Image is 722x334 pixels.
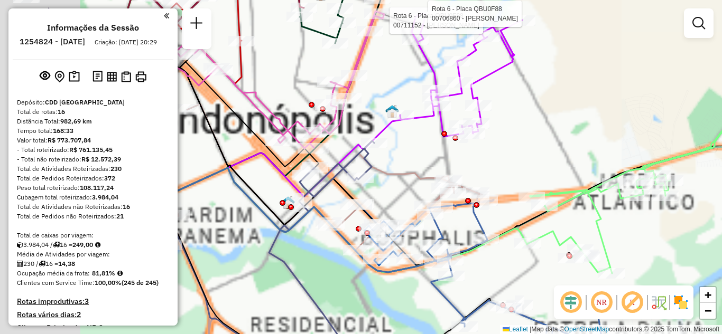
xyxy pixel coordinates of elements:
[58,260,75,268] strong: 14,38
[119,69,133,84] button: Visualizar Romaneio
[17,164,169,174] div: Total de Atividades Roteirizadas:
[17,242,23,248] i: Cubagem total roteirizado
[77,310,81,319] strong: 2
[17,183,169,193] div: Peso total roteirizado:
[700,287,716,303] a: Zoom in
[705,288,711,301] span: +
[17,117,169,126] div: Distância Total:
[17,269,90,277] span: Ocupação média da frota:
[92,193,118,201] strong: 3.984,04
[17,310,169,319] h4: Rotas vários dias:
[672,294,689,311] img: Exibir/Ocultar setores
[164,9,169,22] a: Clique aqui para minimizar o painel
[45,98,125,106] strong: CDD [GEOGRAPHIC_DATA]
[688,13,709,34] a: Exibir filtros
[500,325,722,334] div: Map data © contributors,© 2025 TomTom, Microsoft
[110,165,122,173] strong: 230
[99,323,103,332] strong: 3
[619,290,645,315] span: Exibir rótulo
[17,259,169,269] div: 230 / 16 =
[281,196,295,209] img: 120 UDC Light Centro A
[17,261,23,267] i: Total de Atividades
[17,155,169,164] div: - Total não roteirizado:
[58,108,65,116] strong: 16
[67,69,82,85] button: Painel de Sugestão
[17,126,169,136] div: Tempo total:
[564,326,609,333] a: OpenStreetMap
[123,203,130,211] strong: 16
[90,37,161,47] div: Criação: [DATE] 20:29
[17,174,169,183] div: Total de Pedidos Roteirizados:
[47,23,139,33] h4: Informações da Sessão
[17,98,169,107] div: Depósito:
[48,136,91,144] strong: R$ 773.707,84
[52,69,67,85] button: Centralizar mapa no depósito ou ponto de apoio
[92,269,115,277] strong: 81,81%
[60,117,92,125] strong: 982,69 km
[589,290,614,315] span: Ocultar NR
[20,37,85,46] h6: 1254824 - [DATE]
[17,202,169,212] div: Total de Atividades não Roteirizadas:
[81,155,121,163] strong: R$ 12.572,39
[133,69,149,84] button: Imprimir Rotas
[530,326,531,333] span: |
[385,104,399,118] img: WCL Vila Cardoso
[650,294,667,311] img: Fluxo de ruas
[117,270,123,276] em: Média calculada utilizando a maior ocupação (%Peso ou %Cubagem) de cada rota da sessão. Rotas cro...
[186,13,207,36] a: Nova sessão e pesquisa
[17,297,169,306] h4: Rotas improdutivas:
[17,231,169,240] div: Total de caixas por viagem:
[17,323,169,332] h4: Clientes Priorizados NR:
[558,290,584,315] span: Ocultar deslocamento
[17,279,95,287] span: Clientes com Service Time:
[53,242,60,248] i: Total de rotas
[104,174,115,182] strong: 372
[95,279,122,287] strong: 100,00%
[72,241,93,249] strong: 249,00
[69,146,113,154] strong: R$ 761.135,45
[17,145,169,155] div: - Total roteirizado:
[17,240,169,250] div: 3.984,04 / 16 =
[122,279,159,287] strong: (245 de 245)
[90,69,105,85] button: Logs desbloquear sessão
[80,184,114,192] strong: 108.117,24
[700,303,716,319] a: Zoom out
[85,297,89,306] strong: 3
[105,69,119,83] button: Visualizar relatório de Roteirização
[503,326,528,333] a: Leaflet
[17,193,169,202] div: Cubagem total roteirizado:
[116,212,124,220] strong: 21
[39,261,45,267] i: Total de rotas
[95,242,100,248] i: Meta Caixas/viagem: 222,69 Diferença: 26,31
[17,107,169,117] div: Total de rotas:
[17,212,169,221] div: Total de Pedidos não Roteirizados:
[17,250,169,259] div: Média de Atividades por viagem:
[705,304,711,317] span: −
[17,136,169,145] div: Valor total:
[53,127,73,135] strong: 168:33
[38,68,52,85] button: Exibir sessão original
